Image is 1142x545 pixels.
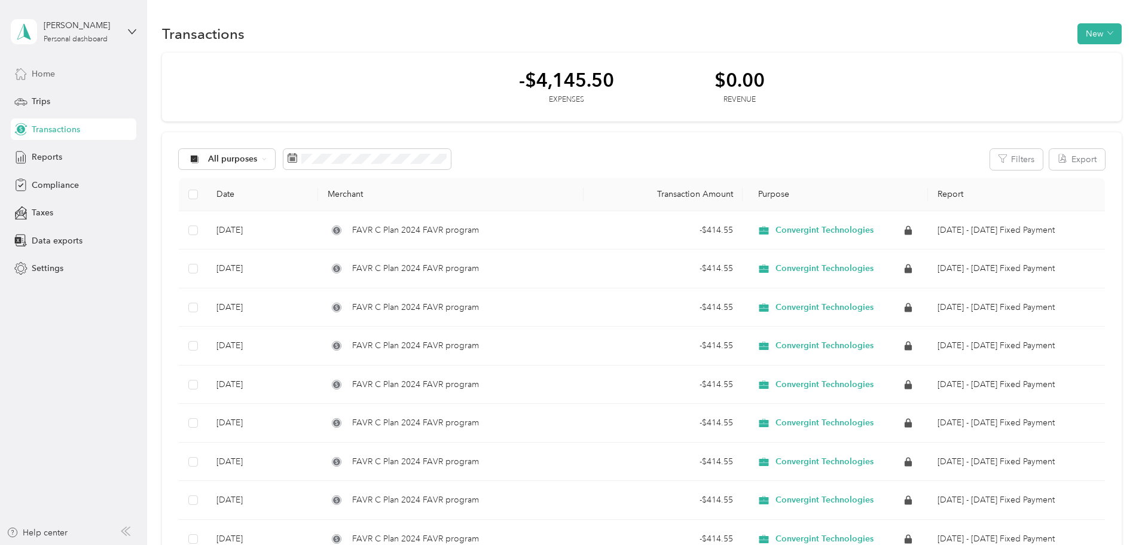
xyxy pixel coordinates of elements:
[352,416,479,430] span: FAVR C Plan 2024 FAVR program
[775,302,874,313] span: Convergint Technologies
[593,301,733,314] div: - $414.55
[32,206,53,219] span: Taxes
[162,28,245,40] h1: Transactions
[714,69,765,90] div: $0.00
[752,189,790,199] span: Purpose
[318,178,583,211] th: Merchant
[714,95,765,105] div: Revenue
[593,494,733,507] div: - $414.55
[207,404,318,443] td: [DATE]
[32,235,83,247] span: Data exports
[593,416,733,430] div: - $414.55
[44,19,118,32] div: [PERSON_NAME]
[593,224,733,237] div: - $414.55
[207,366,318,404] td: [DATE]
[352,339,479,352] span: FAVR C Plan 2024 FAVR program
[928,211,1105,250] td: Sep 1 - 30, 2025 Fixed Payment
[775,225,874,236] span: Convergint Technologies
[519,69,614,90] div: -$4,145.50
[775,263,874,274] span: Convergint Technologies
[928,481,1105,520] td: Feb 1 - 28, 2025 Fixed Payment
[207,288,318,327] td: [DATE]
[352,262,479,275] span: FAVR C Plan 2024 FAVR program
[32,179,79,191] span: Compliance
[928,443,1105,482] td: Mar 1 - 31, 2025 Fixed Payment
[928,249,1105,288] td: Aug 1 - 31, 2025 Fixed Payment
[519,95,614,105] div: Expenses
[990,149,1043,170] button: Filters
[928,327,1105,366] td: Jun 1 - 30, 2025 Fixed Payment
[207,249,318,288] td: [DATE]
[593,339,733,352] div: - $414.55
[928,178,1105,211] th: Report
[32,262,63,275] span: Settings
[352,301,479,314] span: FAVR C Plan 2024 FAVR program
[1075,478,1142,545] iframe: Everlance-gr Chat Button Frame
[593,378,733,391] div: - $414.55
[352,378,479,391] span: FAVR C Plan 2024 FAVR program
[7,526,68,539] button: Help center
[1077,23,1122,44] button: New
[207,481,318,520] td: [DATE]
[44,36,108,43] div: Personal dashboard
[928,404,1105,443] td: Apr 1 - 30, 2025 Fixed Payment
[32,95,50,108] span: Trips
[1049,149,1105,170] button: Export
[207,327,318,366] td: [DATE]
[352,455,479,468] span: FAVR C Plan 2024 FAVR program
[775,495,874,506] span: Convergint Technologies
[593,455,733,468] div: - $414.55
[584,178,743,211] th: Transaction Amount
[207,211,318,250] td: [DATE]
[593,262,733,275] div: - $414.55
[32,123,80,136] span: Transactions
[928,288,1105,327] td: Jul 1 - 31, 2025 Fixed Payment
[775,340,874,351] span: Convergint Technologies
[207,443,318,482] td: [DATE]
[32,151,62,163] span: Reports
[775,534,874,544] span: Convergint Technologies
[352,224,479,237] span: FAVR C Plan 2024 FAVR program
[32,68,55,80] span: Home
[208,155,258,163] span: All purposes
[775,456,874,467] span: Convergint Technologies
[207,178,318,211] th: Date
[352,494,479,507] span: FAVR C Plan 2024 FAVR program
[775,418,874,428] span: Convergint Technologies
[775,379,874,390] span: Convergint Technologies
[928,366,1105,404] td: May 1 - 31, 2025 Fixed Payment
